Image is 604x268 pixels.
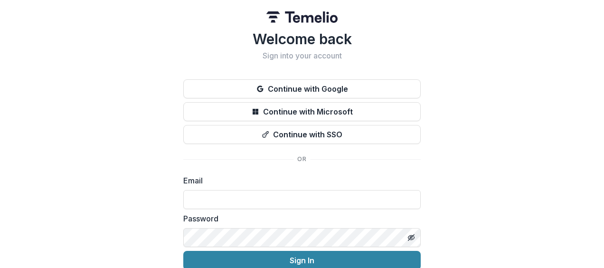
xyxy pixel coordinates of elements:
h1: Welcome back [183,30,421,48]
button: Continue with SSO [183,125,421,144]
button: Continue with Google [183,79,421,98]
button: Continue with Microsoft [183,102,421,121]
img: Temelio [266,11,338,23]
label: Password [183,213,415,224]
h2: Sign into your account [183,51,421,60]
button: Toggle password visibility [404,230,419,245]
label: Email [183,175,415,186]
